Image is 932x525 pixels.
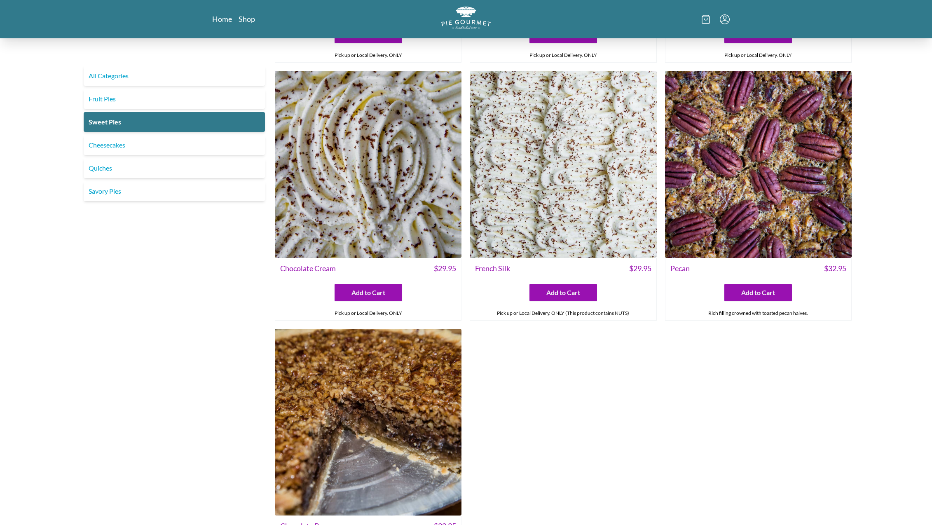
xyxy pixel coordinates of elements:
span: Chocolate Cream [280,263,336,274]
img: Pecan [665,71,852,258]
span: Add to Cart [351,288,385,298]
div: Pick up or Local Delivery. ONLY (This product contains NUTS) [470,306,656,320]
span: French Silk [475,263,510,274]
button: Add to Cart [529,284,597,301]
div: Pick up or Local Delivery. ONLY [275,48,461,62]
span: Add to Cart [741,288,775,298]
span: Add to Cart [546,288,580,298]
img: logo [441,7,491,29]
div: Pick up or Local Delivery. ONLY [470,48,656,62]
div: Pick up or Local Delivery. ONLY [665,48,851,62]
button: Menu [720,14,730,24]
a: Fruit Pies [84,89,265,109]
div: Pick up or Local Delivery. ONLY [275,306,461,320]
img: Chocolate Cream [275,71,461,258]
span: Pecan [670,263,690,274]
span: $ 29.95 [629,263,651,274]
div: Rich filling crowned with toasted pecan halves. [665,306,851,320]
span: $ 29.95 [434,263,456,274]
a: Quiches [84,158,265,178]
a: Home [212,14,232,24]
a: Cheesecakes [84,135,265,155]
a: Logo [441,7,491,32]
a: All Categories [84,66,265,86]
img: Chocolate Pecan [275,329,461,516]
a: Savory Pies [84,181,265,201]
img: French Silk [470,71,656,258]
a: Shop [239,14,255,24]
button: Add to Cart [724,284,792,301]
a: Sweet Pies [84,112,265,132]
button: Add to Cart [335,284,402,301]
span: $ 32.95 [824,263,846,274]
